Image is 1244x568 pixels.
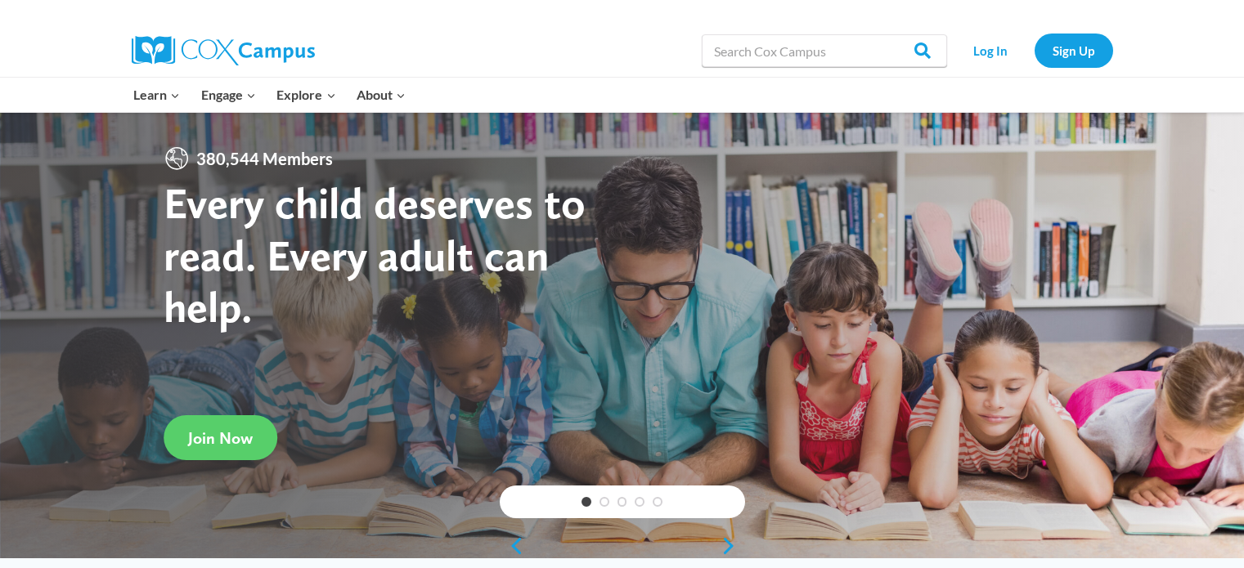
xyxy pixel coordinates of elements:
span: Explore [276,84,335,105]
span: Join Now [188,428,253,448]
img: Cox Campus [132,36,315,65]
nav: Primary Navigation [124,78,416,112]
input: Search Cox Campus [702,34,947,67]
span: Engage [201,84,256,105]
a: Join Now [164,415,277,460]
nav: Secondary Navigation [955,34,1113,67]
a: Log In [955,34,1026,67]
a: 5 [653,497,662,507]
a: previous [500,536,524,556]
a: next [721,536,745,556]
span: About [357,84,406,105]
span: 380,544 Members [190,145,339,172]
a: Sign Up [1035,34,1113,67]
span: Learn [133,84,180,105]
a: 2 [600,497,609,507]
strong: Every child deserves to read. Every adult can help. [164,177,586,333]
a: 4 [635,497,644,507]
div: content slider buttons [500,530,745,562]
a: 3 [618,497,627,507]
a: 1 [582,497,591,507]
